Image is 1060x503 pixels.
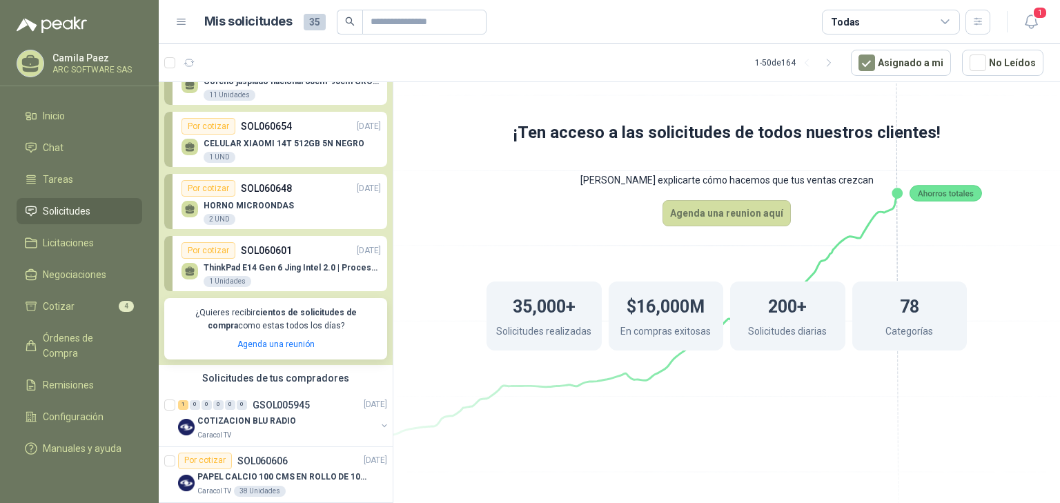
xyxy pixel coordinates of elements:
[345,17,355,26] span: search
[357,182,381,195] p: [DATE]
[627,290,705,320] h1: $16,000M
[17,293,142,319] a: Cotizar4
[364,398,387,411] p: [DATE]
[885,324,933,342] p: Categorías
[43,140,63,155] span: Chat
[52,66,139,74] p: ARC SOFTWARE SAS
[357,120,381,133] p: [DATE]
[1032,6,1048,19] span: 1
[181,118,235,135] div: Por cotizar
[17,103,142,129] a: Inicio
[197,486,231,497] p: Caracol TV
[190,400,200,410] div: 0
[364,454,387,467] p: [DATE]
[173,306,379,333] p: ¿Quieres recibir como estas todos los días?
[204,90,255,101] div: 11 Unidades
[204,201,294,210] p: HORNO MICROONDAS
[237,339,315,349] a: Agenda una reunión
[241,181,292,196] p: SOL060648
[513,290,576,320] h1: 35,000+
[178,400,188,410] div: 1
[768,290,807,320] h1: 200+
[253,400,310,410] p: GSOL005945
[204,139,364,148] p: CELULAR XIAOMI 14T 512GB 5N NEGRO
[43,172,73,187] span: Tareas
[43,299,75,314] span: Cotizar
[496,324,591,342] p: Solicitudes realizadas
[43,441,121,456] span: Manuales y ayuda
[159,365,393,391] div: Solicitudes de tus compradores
[17,372,142,398] a: Remisiones
[213,400,224,410] div: 0
[17,435,142,462] a: Manuales y ayuda
[43,409,104,424] span: Configuración
[17,262,142,288] a: Negociaciones
[178,419,195,435] img: Company Logo
[197,430,231,441] p: Caracol TV
[43,331,129,361] span: Órdenes de Compra
[1019,10,1043,34] button: 1
[204,12,293,32] h1: Mis solicitudes
[204,276,251,287] div: 1 Unidades
[181,242,235,259] div: Por cotizar
[178,453,232,469] div: Por cotizar
[241,119,292,134] p: SOL060654
[241,243,292,258] p: SOL060601
[17,166,142,193] a: Tareas
[204,152,235,163] div: 1 UND
[851,50,951,76] button: Asignado a mi
[159,27,393,365] div: Por cotizarSOL060655[DATE] Corcho jaspiado nacional 60cm*90cm GROSOR 8MM11 UnidadesPor cotizarSOL...
[204,214,235,225] div: 2 UND
[755,52,840,74] div: 1 - 50 de 164
[204,263,381,273] p: ThinkPad E14 Gen 6 Jing Intel 2.0 | Procesador Intel Core Ultra 5 125U ( 12
[43,204,90,219] span: Solicitudes
[178,397,390,441] a: 1 0 0 0 0 0 GSOL005945[DATE] Company LogoCOTIZACION BLU RADIOCaracol TV
[159,447,393,503] a: Por cotizarSOL060606[DATE] Company LogoPAPEL CALCIO 100 CMS EN ROLLO DE 100 GRCaracol TV38 Unidades
[43,267,106,282] span: Negociaciones
[178,475,195,491] img: Company Logo
[304,14,326,30] span: 35
[357,244,381,257] p: [DATE]
[43,108,65,124] span: Inicio
[962,50,1043,76] button: No Leídos
[225,400,235,410] div: 0
[17,325,142,366] a: Órdenes de Compra
[197,415,296,428] p: COTIZACION BLU RADIO
[208,308,357,331] b: cientos de solicitudes de compra
[748,324,827,342] p: Solicitudes diarias
[43,377,94,393] span: Remisiones
[164,112,387,167] a: Por cotizarSOL060654[DATE] CELULAR XIAOMI 14T 512GB 5N NEGRO1 UND
[43,235,94,250] span: Licitaciones
[17,198,142,224] a: Solicitudes
[164,174,387,229] a: Por cotizarSOL060648[DATE] HORNO MICROONDAS2 UND
[234,486,286,497] div: 38 Unidades
[197,471,369,484] p: PAPEL CALCIO 100 CMS EN ROLLO DE 100 GR
[900,290,919,320] h1: 78
[181,180,235,197] div: Por cotizar
[831,14,860,30] div: Todas
[17,17,87,33] img: Logo peakr
[620,324,711,342] p: En compras exitosas
[164,236,387,291] a: Por cotizarSOL060601[DATE] ThinkPad E14 Gen 6 Jing Intel 2.0 | Procesador Intel Core Ultra 5 125U...
[52,53,139,63] p: Camila Paez
[202,400,212,410] div: 0
[237,456,288,466] p: SOL060606
[17,135,142,161] a: Chat
[662,200,791,226] button: Agenda una reunion aquí
[237,400,247,410] div: 0
[119,301,134,312] span: 4
[17,404,142,430] a: Configuración
[17,230,142,256] a: Licitaciones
